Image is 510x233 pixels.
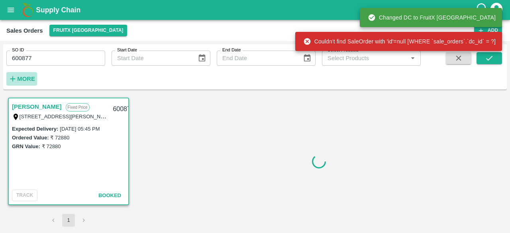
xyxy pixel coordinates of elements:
[12,135,49,141] label: Ordered Value:
[217,51,296,66] input: End Date
[2,1,20,19] button: open drawer
[98,192,121,198] span: Booked
[17,76,35,82] strong: More
[66,103,90,112] p: Fixed Price
[36,6,80,14] b: Supply Chain
[408,53,418,63] button: Open
[20,2,36,18] img: logo
[475,3,489,17] div: customer-support
[300,51,315,66] button: Choose date
[12,102,62,112] a: [PERSON_NAME]
[12,143,40,149] label: GRN Value:
[6,25,43,36] div: Sales Orders
[20,113,114,119] label: [STREET_ADDRESS][PERSON_NAME]
[489,2,504,18] div: account of current user
[60,126,100,132] label: [DATE] 05:45 PM
[303,34,496,49] div: Couldn't find SaleOrder with 'id'=null [WHERE `sale_orders`.`dc_id` = ?]
[6,72,37,86] button: More
[42,143,61,149] label: ₹ 72880
[12,126,58,132] label: Expected Delivery :
[108,100,139,119] div: 600877
[324,53,405,63] input: Select Products
[36,4,475,16] a: Supply Chain
[112,51,191,66] input: Start Date
[50,135,69,141] label: ₹ 72880
[194,51,210,66] button: Choose date
[46,214,91,227] nav: pagination navigation
[368,10,496,25] div: Changed DC to FruitX [GEOGRAPHIC_DATA]
[222,47,241,53] label: End Date
[6,51,105,66] input: Enter SO ID
[49,25,127,36] button: Select DC
[62,214,75,227] button: page 1
[12,47,24,53] label: SO ID
[117,47,137,53] label: Start Date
